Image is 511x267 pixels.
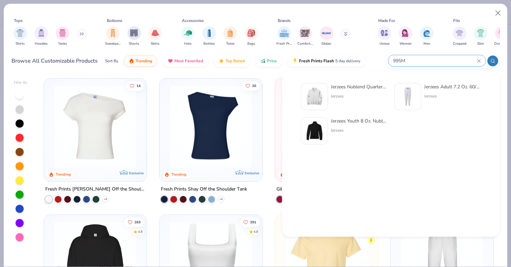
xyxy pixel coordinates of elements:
div: Fits [453,18,460,24]
span: 20 [252,84,256,87]
span: Oversized [494,41,509,46]
span: 263 [135,220,141,224]
button: Close [492,7,505,20]
div: Jerzees Nublend Quarter-Zip Cadet Collar Sweatshirt [331,83,388,90]
button: Most Favorited [163,55,208,67]
div: filter for Bags [245,26,258,46]
button: filter button [474,26,487,46]
div: Bottoms [107,18,122,24]
div: filter for Fresh Prints [276,26,292,46]
span: Gildan [321,41,331,46]
div: Jerzees [331,127,388,133]
button: filter button [34,26,48,46]
div: filter for Shirts [14,26,27,46]
div: filter for Gildan [320,26,333,46]
img: Bags Image [247,29,255,37]
div: Sort By [105,58,118,64]
span: Exclusive [245,171,259,175]
span: 14 [137,84,141,87]
img: Women Image [402,29,410,37]
span: + 6 [104,197,107,201]
button: filter button [148,26,162,46]
button: filter button [14,26,27,46]
img: Slim Image [477,29,484,37]
button: filter button [245,26,258,46]
span: Exclusive [129,171,144,175]
span: Tanks [58,41,67,46]
img: Totes Image [226,29,234,37]
button: filter button [453,26,466,46]
span: 5 day delivery [335,57,360,65]
button: Fresh Prints Flash5 day delivery [287,55,365,67]
div: Tops [14,18,23,24]
img: trending.gif [129,58,134,64]
img: Hoodies Image [38,29,45,37]
span: Price [267,58,277,64]
img: Hats Image [184,29,192,37]
span: Cropped [453,41,466,46]
button: filter button [56,26,69,46]
span: Totes [226,41,235,46]
img: af1e0f41-62ea-4e8f-9b2b-c8bb59fc549d [255,85,345,168]
button: filter button [378,26,391,46]
div: Jerzees [331,93,388,99]
div: Accessories [182,18,204,24]
button: filter button [181,26,195,46]
div: Jerzees [424,93,481,99]
button: Trending [124,55,157,67]
img: Cropped Image [456,29,463,37]
span: Fresh Prints [276,41,292,46]
div: Filter By [14,80,27,85]
img: Shorts Image [130,29,138,37]
div: filter for Totes [223,26,237,46]
div: filter for Bottles [202,26,216,46]
img: 5716b33b-ee27-473a-ad8a-9b8687048459 [166,85,255,168]
img: Bottles Image [205,29,213,37]
div: Gildan Adult Heavy Blend 8 Oz. 50/50 Hooded Sweatshirt [276,185,376,194]
button: filter button [276,26,292,46]
button: filter button [420,26,434,46]
div: filter for Hats [181,26,195,46]
div: 4.8 [253,229,258,234]
div: filter for Unisex [378,26,391,46]
div: filter for Tanks [56,26,69,46]
img: Gildan Image [321,28,332,38]
img: Men Image [423,29,431,37]
div: filter for Cropped [453,26,466,46]
span: 291 [250,220,256,224]
span: + 6 [219,197,223,201]
div: Fresh Prints Shay Off the Shoulder Tank [161,185,247,194]
img: Skirts Image [151,29,159,37]
div: filter for Oversized [494,26,509,46]
img: Comfort Colors Image [300,28,310,38]
img: a1c94bf0-cbc2-4c5c-96ec-cab3b8502a7f [51,85,140,168]
span: Slim [477,41,484,46]
img: Shirts Image [16,29,24,37]
span: Shirts [16,41,25,46]
span: Hoodies [35,41,48,46]
button: Like [127,81,144,90]
div: Browse All Customizable Products [11,57,98,65]
button: Like [125,217,144,227]
span: Most Favorited [174,58,203,64]
span: Unisex [380,41,390,46]
div: filter for Women [399,26,412,46]
span: Comfort Colors [297,41,313,46]
div: filter for Hoodies [34,26,48,46]
div: Jerzees Adult 7.2 Oz. 60/40 Nublend Jogger [424,83,481,90]
button: filter button [223,26,237,46]
span: Fresh Prints Flash [299,58,334,64]
div: Brands [278,18,291,24]
div: filter for Sweatpants [105,26,121,46]
button: filter button [297,26,313,46]
span: Bottles [203,41,215,46]
button: filter button [320,26,333,46]
button: filter button [202,26,216,46]
button: Like [240,217,260,227]
img: Unisex Image [381,29,388,37]
img: TopRated.gif [219,58,224,64]
div: filter for Men [420,26,434,46]
img: Tanks Image [59,29,66,37]
button: filter button [494,26,509,46]
img: Fresh Prints Image [279,28,289,38]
